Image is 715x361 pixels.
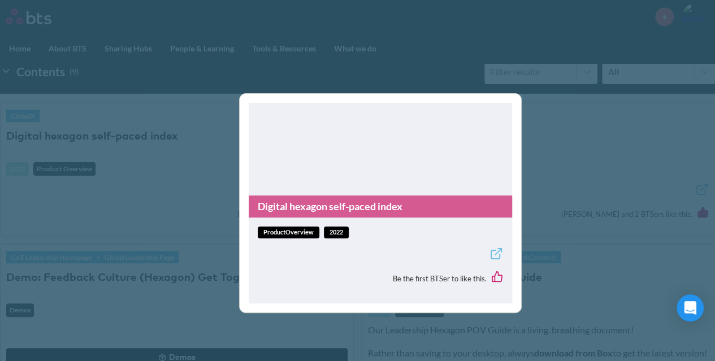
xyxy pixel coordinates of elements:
span: 2022 [324,227,349,238]
div: Open Intercom Messenger [677,294,704,321]
a: External link [489,247,503,263]
div: Be the first BTSer to like this. [258,263,503,294]
a: Digital hexagon self-paced index [249,195,512,218]
span: productOverview [258,227,319,238]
